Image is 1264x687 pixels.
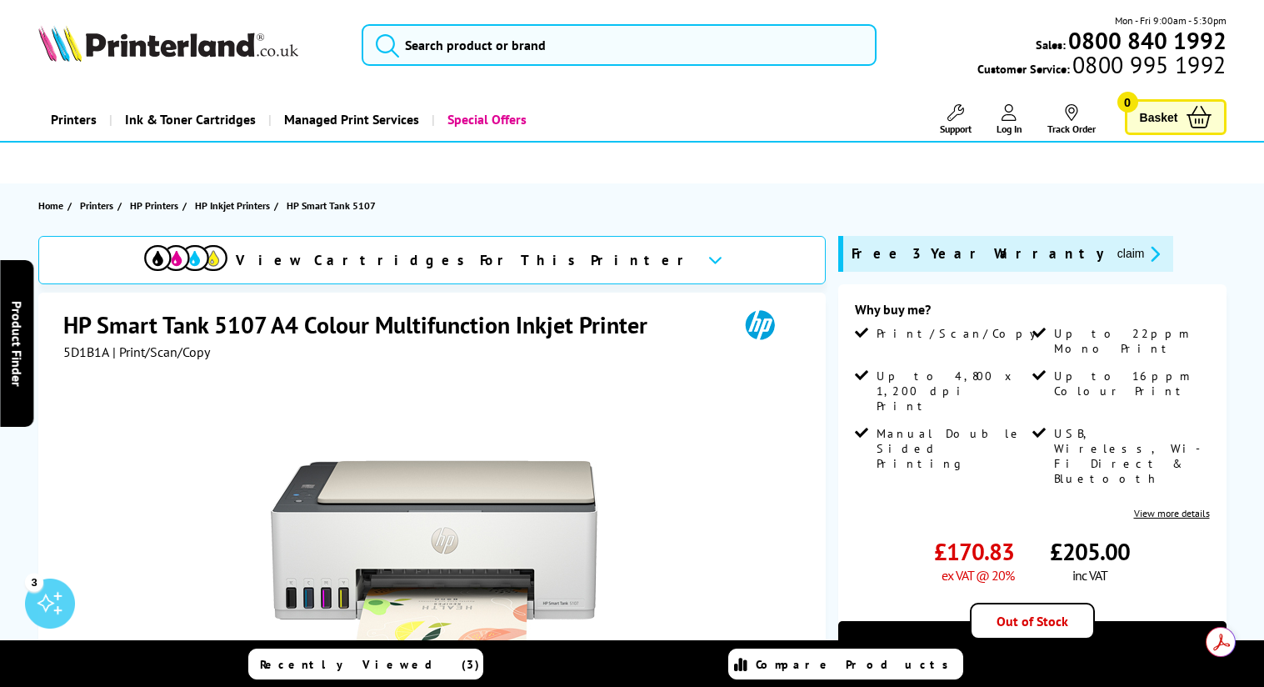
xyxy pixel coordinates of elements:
input: Search product or brand [362,24,877,66]
h1: HP Smart Tank 5107 A4 Colour Multifunction Inkjet Printer [63,309,664,340]
a: 0800 840 1992 [1066,33,1227,48]
a: Printers [38,98,109,141]
span: 5D1B1A [63,343,109,360]
a: Track Order [1047,104,1096,135]
span: | Print/Scan/Copy [112,343,210,360]
span: USB, Wireless, Wi-Fi Direct & Bluetooth [1054,426,1207,486]
a: Compare Products [728,649,963,679]
span: Up to 16ppm Colour Print [1054,369,1207,399]
a: Home [38,197,67,214]
a: Support [940,104,972,135]
span: Basket [1140,106,1178,128]
span: Ink & Toner Cartridges [125,98,256,141]
a: View more details [1134,507,1210,519]
span: View Cartridges For This Printer [236,251,694,269]
span: Recently Viewed (3) [260,657,480,672]
span: Sales: [1036,37,1066,53]
span: Log In [997,123,1022,135]
a: Recently Viewed (3) [248,649,483,679]
span: Home [38,197,63,214]
span: 0 [1117,92,1138,113]
span: HP Printers [130,197,178,214]
span: Product Finder [8,301,25,387]
button: promo-description [1112,244,1165,263]
a: HP Smart Tank 5107 [287,197,380,214]
span: ex VAT @ 20% [942,567,1014,584]
span: HP Inkjet Printers [195,197,270,214]
span: HP Smart Tank 5107 [287,197,376,214]
span: inc VAT [1072,567,1107,584]
a: Printers [80,197,117,214]
span: Customer Service: [977,57,1226,77]
a: Printerland Logo [38,25,341,65]
span: £170.83 [934,536,1014,567]
a: Ink & Toner Cartridges [109,98,268,141]
span: Support [940,123,972,135]
span: £205.00 [1050,536,1130,567]
span: Up to 22ppm Mono Print [1054,326,1207,356]
span: Free 3 Year Warranty [852,244,1104,263]
span: Compare Products [756,657,957,672]
a: Log In [997,104,1022,135]
a: Basket 0 [1125,99,1227,135]
span: Print/Scan/Copy [877,326,1048,341]
span: Manual Double Sided Printing [877,426,1029,471]
b: 0800 840 1992 [1068,25,1227,56]
div: Why buy me? [855,301,1210,326]
span: Mon - Fri 9:00am - 5:30pm [1115,13,1227,28]
span: 0800 995 1992 [1070,57,1226,73]
a: HP Inkjet Printers [195,197,274,214]
a: HP Printers [130,197,182,214]
span: Printers [80,197,113,214]
div: Out of Stock [970,603,1095,639]
a: Special Offers [432,98,539,141]
img: Printerland Logo [38,25,298,62]
a: Managed Print Services [268,98,432,141]
img: cmyk-icon.svg [144,245,227,271]
img: HP [722,309,798,340]
div: 3 [25,573,43,591]
span: Up to 4,800 x 1,200 dpi Print [877,369,1029,414]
